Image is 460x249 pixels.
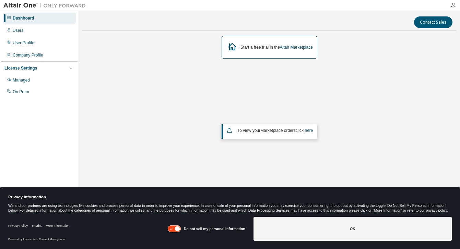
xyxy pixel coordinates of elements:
[3,2,89,9] img: Altair One
[280,45,313,50] a: Altair Marketplace
[260,128,296,133] em: Marketplace orders
[13,15,34,21] div: Dashboard
[13,77,30,83] div: Managed
[13,52,43,58] div: Company Profile
[13,40,34,46] div: User Profile
[240,45,313,50] div: Start a free trial in the
[237,128,313,133] span: To view your click
[13,89,29,95] div: On Prem
[414,16,452,28] button: Contact Sales
[4,65,37,71] div: License Settings
[13,28,23,33] div: Users
[305,128,313,133] a: here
